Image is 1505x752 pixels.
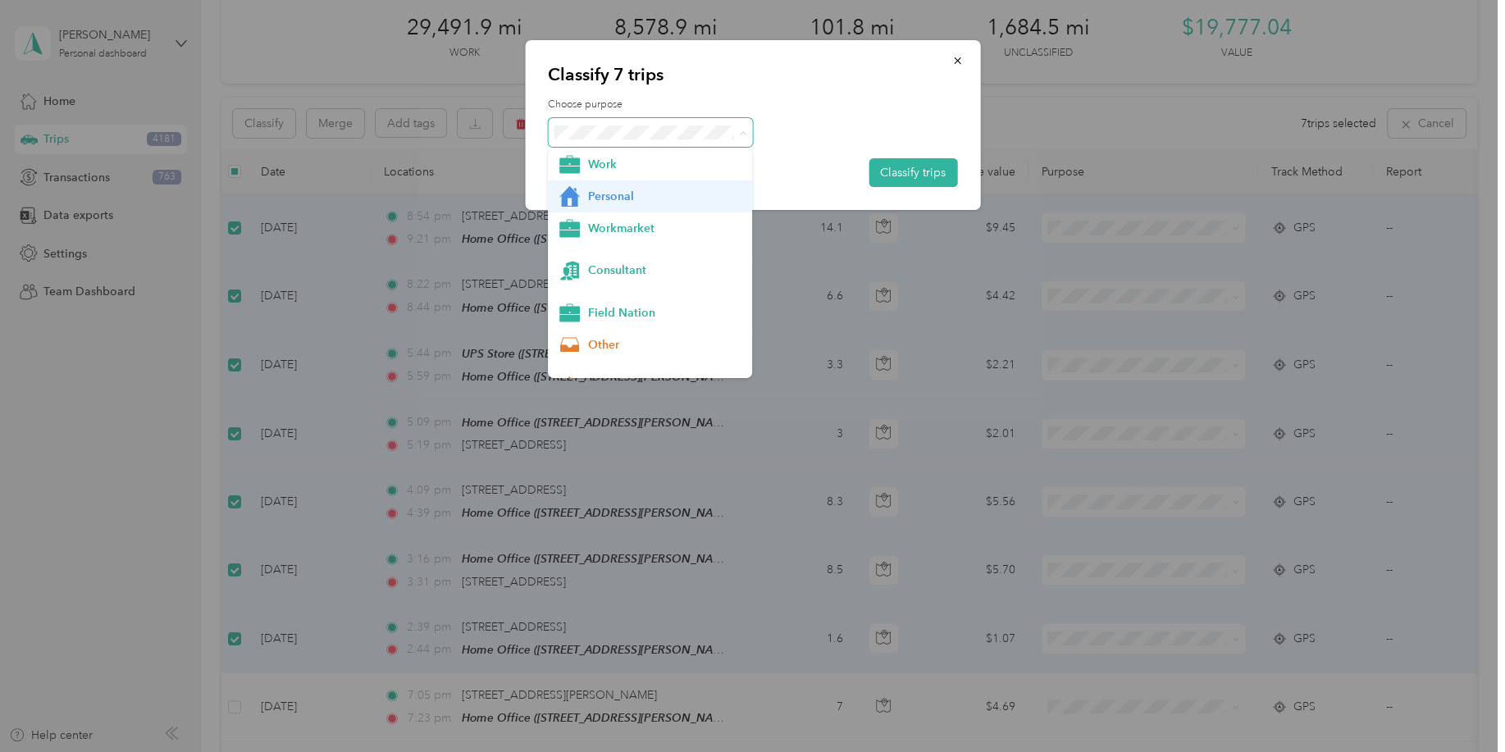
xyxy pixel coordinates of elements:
[548,98,957,112] label: Choose purpose
[588,220,741,237] span: Workmarket
[588,262,741,279] span: Consultant
[588,304,741,321] span: Field Nation
[548,63,957,86] p: Classify 7 trips
[869,158,957,187] button: Classify trips
[588,156,741,173] span: Work
[588,336,741,353] span: Other
[588,188,741,205] span: Personal
[1413,660,1505,752] iframe: Everlance-gr Chat Button Frame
